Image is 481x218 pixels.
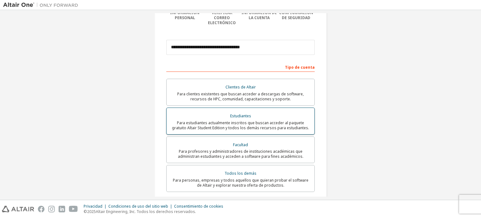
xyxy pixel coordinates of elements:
img: altair_logo.svg [2,206,34,212]
font: Estudiantes [230,113,251,119]
font: Para clientes existentes que buscan acceder a descargas de software, recursos de HPC, comunidad, ... [177,91,304,102]
font: Información personal [170,10,199,20]
img: facebook.svg [38,206,44,212]
font: Información de la cuenta [241,10,277,20]
font: Condiciones de uso del sitio web [108,204,168,209]
font: Todos los demás [225,171,256,176]
font: Clientes de Altair [225,84,256,90]
font: Para personas, empresas y todos aquellos que quieran probar el software de Altair y explorar nues... [173,178,308,188]
font: © [84,209,87,214]
img: youtube.svg [69,206,78,212]
font: Para estudiantes actualmente inscritos que buscan acceder al paquete gratuito Altair Student Edit... [172,120,309,130]
img: instagram.svg [48,206,55,212]
font: Para profesores y administradores de instituciones académicas que administran estudiantes y acced... [178,149,303,159]
img: linkedin.svg [59,206,65,212]
font: Altair Engineering, Inc. Todos los derechos reservados. [96,209,196,214]
font: Facultad [233,142,248,147]
font: Tipo de cuenta [285,65,315,70]
font: 2025 [87,209,96,214]
font: Verificar correo electrónico [208,10,236,25]
font: Configuración de seguridad [279,10,313,20]
font: Consentimiento de cookies [174,204,223,209]
img: Altair Uno [3,2,81,8]
font: Privacidad [84,204,102,209]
